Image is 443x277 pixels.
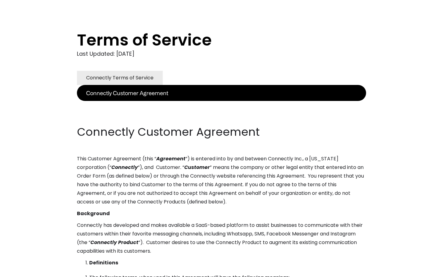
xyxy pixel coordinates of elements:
[77,124,366,140] h2: Connectly Customer Agreement
[90,239,138,246] em: Connectly Product
[6,266,37,275] aside: Language selected: English
[77,210,110,217] strong: Background
[77,221,366,255] p: Connectly has developed and makes available a SaaS-based platform to assist businesses to communi...
[77,101,366,110] p: ‍
[156,155,186,162] em: Agreement
[111,164,138,171] em: Connectly
[77,155,366,206] p: This Customer Agreement (this “ ”) is entered into by and between Connectly Inc., a [US_STATE] co...
[89,259,118,266] strong: Definitions
[77,49,366,58] div: Last Updated: [DATE]
[184,164,210,171] em: Customer
[12,266,37,275] ul: Language list
[77,31,341,49] h1: Terms of Service
[86,89,168,97] div: Connectly Customer Agreement
[86,74,154,82] div: Connectly Terms of Service
[77,113,366,121] p: ‍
